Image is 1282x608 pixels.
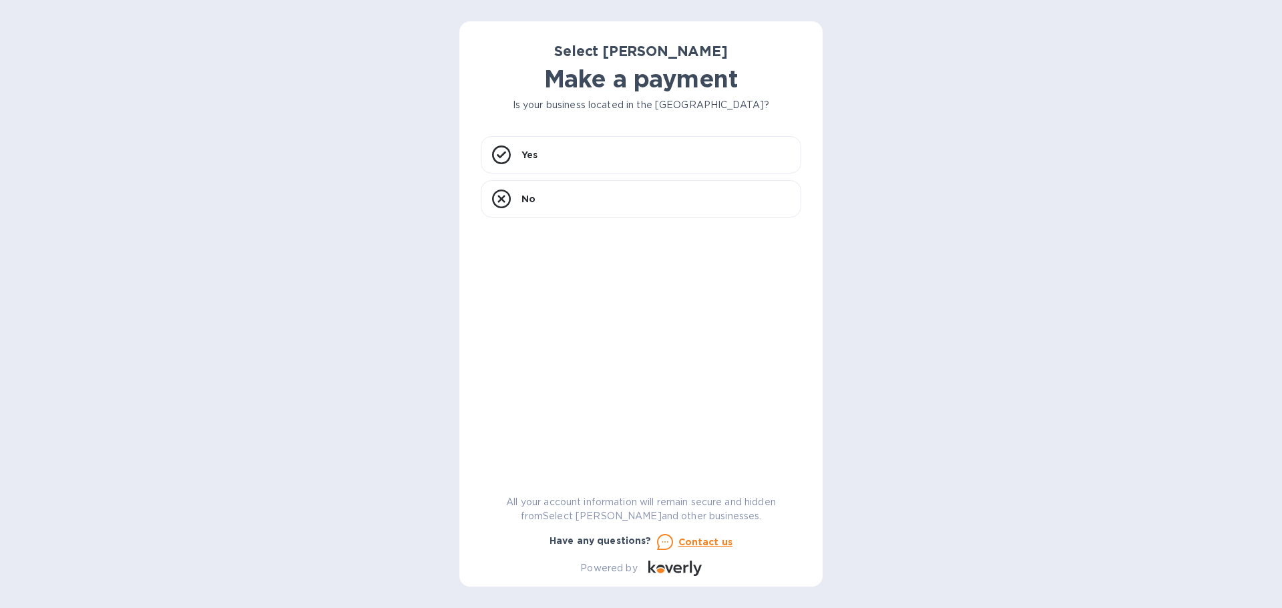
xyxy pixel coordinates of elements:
[521,148,538,162] p: Yes
[481,65,801,93] h1: Make a payment
[550,535,652,546] b: Have any questions?
[481,495,801,523] p: All your account information will remain secure and hidden from Select [PERSON_NAME] and other bu...
[481,98,801,112] p: Is your business located in the [GEOGRAPHIC_DATA]?
[554,43,728,59] b: Select [PERSON_NAME]
[521,192,536,206] p: No
[678,537,733,547] u: Contact us
[580,561,637,575] p: Powered by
